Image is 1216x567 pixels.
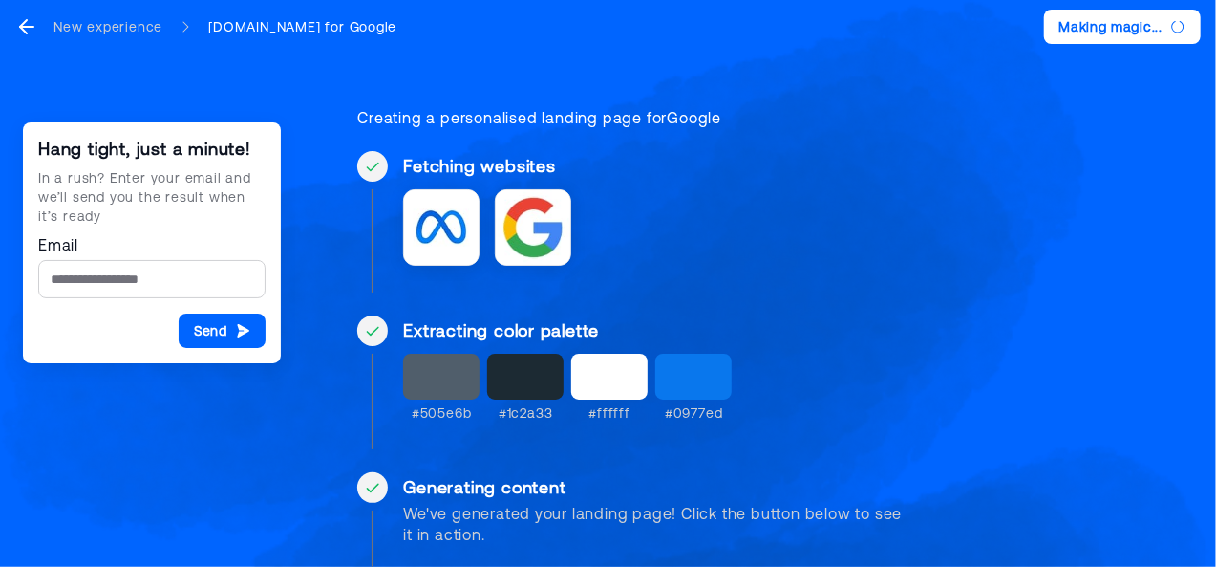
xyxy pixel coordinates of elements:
div: In a rush? Enter your email and we’ll send you the result when it’s ready [38,168,266,226]
div: #1c2a33 [499,403,553,423]
button: Send [179,314,266,348]
div: New experience [53,17,162,36]
label: Email [38,233,266,256]
div: Generating content [403,476,912,499]
div: #505e6b [412,403,472,423]
svg: go back [15,15,38,38]
div: Fetching websites [403,155,912,178]
div: We've generated your landing page! Click the button below to see it in action. [403,503,912,545]
button: Making magic... [1044,10,1202,44]
div: [DOMAIN_NAME] for Google [208,17,396,36]
div: Creating a personalised landing page for Google [357,107,912,128]
div: #0977ed [665,403,723,423]
div: #ffffff [588,403,630,423]
div: Extracting color palette [403,319,912,342]
div: Hang tight, just a minute! [38,138,266,161]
